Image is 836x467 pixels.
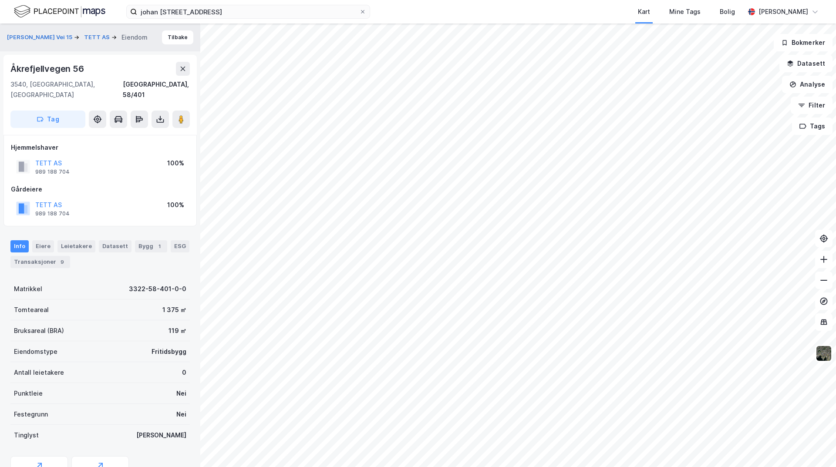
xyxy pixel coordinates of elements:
div: 3540, [GEOGRAPHIC_DATA], [GEOGRAPHIC_DATA] [10,79,123,100]
button: Datasett [779,55,833,72]
div: 100% [167,200,184,210]
div: [PERSON_NAME] [136,430,186,440]
div: Tomteareal [14,305,49,315]
button: Filter [791,97,833,114]
div: Åkrefjellvegen 56 [10,62,86,76]
div: Antall leietakere [14,367,64,378]
input: Søk på adresse, matrikkel, gårdeiere, leietakere eller personer [137,5,359,18]
div: Fritidsbygg [152,346,186,357]
div: 989 188 704 [35,210,70,217]
div: 1 375 ㎡ [162,305,186,315]
div: Bruksareal (BRA) [14,326,64,336]
div: Bygg [135,240,167,252]
img: logo.f888ab2527a4732fd821a326f86c7f29.svg [14,4,105,19]
div: Eiendomstype [14,346,57,357]
button: Tags [792,118,833,135]
div: [GEOGRAPHIC_DATA], 58/401 [123,79,190,100]
button: [PERSON_NAME] Vei 15 [7,33,74,42]
div: Datasett [99,240,131,252]
img: 9k= [816,345,832,362]
div: Info [10,240,29,252]
div: Festegrunn [14,409,48,420]
button: TETT AS [84,33,111,42]
div: 100% [167,158,184,168]
div: ESG [171,240,189,252]
div: Kart [638,7,650,17]
div: 0 [182,367,186,378]
div: [PERSON_NAME] [758,7,808,17]
div: Kontrollprogram for chat [792,425,836,467]
button: Tag [10,111,85,128]
div: Leietakere [57,240,95,252]
div: 119 ㎡ [169,326,186,336]
div: Hjemmelshaver [11,142,189,153]
div: Nei [176,409,186,420]
div: Eiere [32,240,54,252]
div: Punktleie [14,388,43,399]
button: Bokmerker [774,34,833,51]
div: Matrikkel [14,284,42,294]
button: Tilbake [162,30,193,44]
div: Mine Tags [669,7,701,17]
div: Gårdeiere [11,184,189,195]
div: 3322-58-401-0-0 [129,284,186,294]
div: Nei [176,388,186,399]
div: Tinglyst [14,430,39,440]
button: Analyse [782,76,833,93]
div: 1 [155,242,164,251]
div: 9 [58,258,67,266]
div: Eiendom [121,32,148,43]
iframe: Chat Widget [792,425,836,467]
div: Bolig [720,7,735,17]
div: 989 188 704 [35,168,70,175]
div: Transaksjoner [10,256,70,268]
